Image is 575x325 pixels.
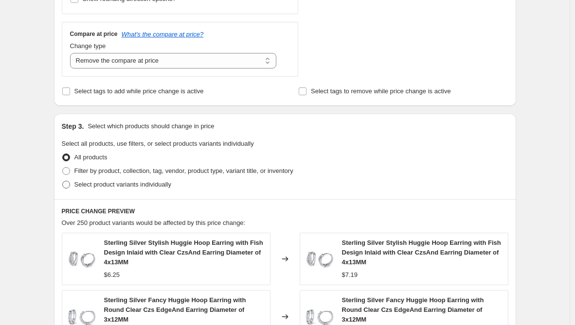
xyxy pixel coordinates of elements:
[305,244,334,274] img: SD9EC460318_1_80x.jpg
[62,219,246,226] span: Over 250 product variants would be affected by this price change:
[342,270,358,280] div: $7.19
[311,87,451,95] span: Select tags to remove while price change is active
[62,207,508,215] h6: PRICE CHANGE PREVIEW
[62,140,254,147] span: Select all products, use filters, or select products variants individually
[62,121,84,131] h2: Step 3.
[122,31,204,38] button: What's the compare at price?
[104,239,263,266] span: Sterling Silver Stylish Huggie Hoop Earring with Fish Design Inlaid with Clear CzsAnd Earring Dia...
[104,270,120,280] div: $6.25
[70,42,106,50] span: Change type
[74,87,204,95] span: Select tags to add while price change is active
[74,181,171,188] span: Select product variants individually
[104,296,246,323] span: Sterling Silver Fancy Huggie Hoop Earring with Round Clear Czs EdgeAnd Earring Diameter of 3x12MM
[70,30,118,38] h3: Compare at price
[342,296,484,323] span: Sterling Silver Fancy Huggie Hoop Earring with Round Clear Czs EdgeAnd Earring Diameter of 3x12MM
[342,239,501,266] span: Sterling Silver Stylish Huggie Hoop Earring with Fish Design Inlaid with Clear CzsAnd Earring Dia...
[74,167,293,174] span: Filter by product, collection, tag, vendor, product type, variant title, or inventory
[67,244,96,274] img: SD9EC460318_1_80x.jpg
[88,121,214,131] p: Select which products should change in price
[74,154,108,161] span: All products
